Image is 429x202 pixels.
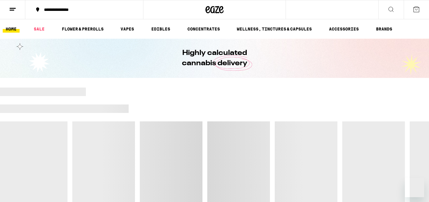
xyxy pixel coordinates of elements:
[59,25,107,33] a: FLOWER & PREROLLS
[165,48,264,69] h1: Highly calculated cannabis delivery
[184,25,223,33] a: CONCENTRATES
[234,25,315,33] a: WELLNESS, TINCTURES & CAPSULES
[31,25,48,33] a: SALE
[3,25,20,33] a: HOME
[405,178,424,197] iframe: Button to launch messaging window
[373,25,395,33] a: BRANDS
[326,25,362,33] a: ACCESSORIES
[148,25,173,33] a: EDIBLES
[117,25,137,33] a: VAPES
